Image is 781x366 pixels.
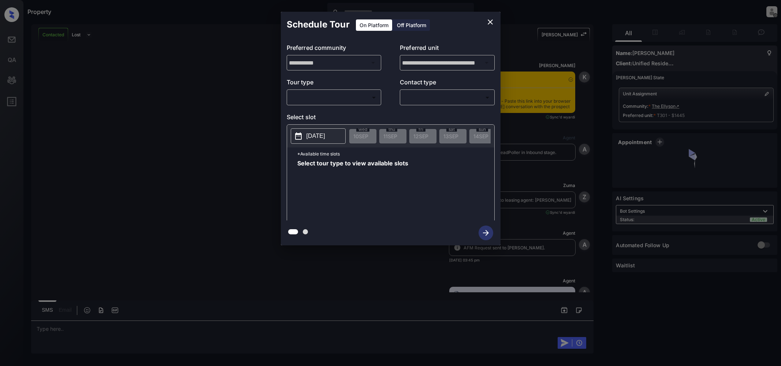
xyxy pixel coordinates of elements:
button: close [483,15,498,29]
span: Select tour type to view available slots [297,160,408,219]
p: Preferred community [287,43,382,55]
button: [DATE] [291,128,346,144]
p: Preferred unit [400,43,495,55]
h2: Schedule Tour [281,12,356,37]
p: Contact type [400,78,495,89]
p: Tour type [287,78,382,89]
div: On Platform [356,19,392,31]
div: Off Platform [393,19,430,31]
p: Select slot [287,113,495,124]
p: *Available time slots [297,147,494,160]
p: [DATE] [306,132,325,140]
